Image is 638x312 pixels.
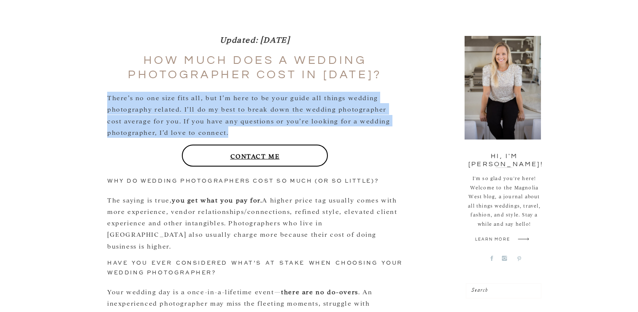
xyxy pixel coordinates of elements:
[172,196,262,204] strong: you get what you pay for.
[107,258,403,278] h3: Have you ever considered what’s at stake when choosing your wedding photographer?
[468,152,541,159] div: Hi, I'm [PERSON_NAME]!
[107,53,403,82] h2: How much does a wedding photographer cost in [DATE]?
[471,287,538,295] div: Search
[281,287,358,296] strong: there are no do-overs
[107,194,403,252] p: The saying is true, A higher price tag usually comes with more experience, vendor relationships/c...
[475,235,516,245] a: Learn more
[230,152,280,160] strong: CONTACT ME
[182,145,328,167] a: CONTACT ME
[220,34,290,44] em: Updated: [DATE]
[107,92,403,138] p: There’s no one size fits all, but I’m here to be your guide all things wedding photography relate...
[107,176,403,186] h3: Why do wedding photographers cost so much (or so little)?
[465,174,544,233] div: I'm so glad you're here! Welcome to the Magnolia West blog, a journal about all things weddings, ...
